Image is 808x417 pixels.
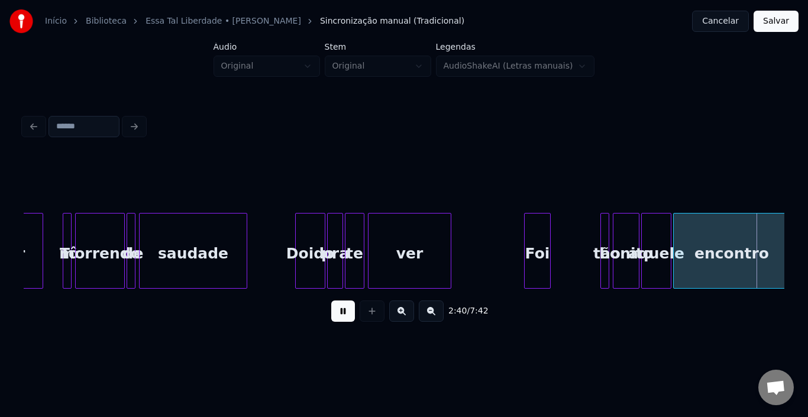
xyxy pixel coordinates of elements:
[448,305,477,317] div: /
[45,15,67,27] a: Início
[325,43,431,51] label: Stem
[448,305,467,317] span: 2:40
[470,305,488,317] span: 7:42
[86,15,127,27] a: Biblioteca
[9,9,33,33] img: youka
[45,15,464,27] nav: breadcrumb
[692,11,749,32] button: Cancelar
[436,43,595,51] label: Legendas
[320,15,464,27] span: Sincronização manual (Tradicional)
[214,43,320,51] label: Áudio
[754,11,799,32] button: Salvar
[146,15,301,27] a: Essa Tal Liberdade • [PERSON_NAME]
[758,370,794,405] a: Bate-papo aberto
